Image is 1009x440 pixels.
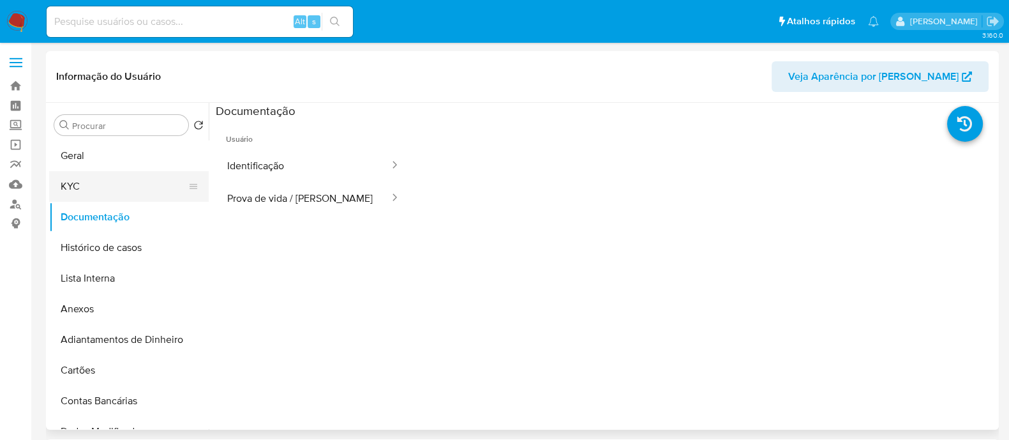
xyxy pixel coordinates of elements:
[49,171,198,202] button: KYC
[986,15,999,28] a: Sair
[787,15,855,28] span: Atalhos rápidos
[49,294,209,324] button: Anexos
[772,61,989,92] button: Veja Aparência por [PERSON_NAME]
[322,13,348,31] button: search-icon
[49,324,209,355] button: Adiantamentos de Dinheiro
[56,70,161,83] h1: Informação do Usuário
[295,15,305,27] span: Alt
[47,13,353,30] input: Pesquise usuários ou casos...
[312,15,316,27] span: s
[49,202,209,232] button: Documentação
[868,16,879,27] a: Notificações
[909,15,982,27] p: anna.almeida@mercadopago.com.br
[72,120,183,132] input: Procurar
[193,120,204,134] button: Retornar ao pedido padrão
[49,386,209,416] button: Contas Bancárias
[788,61,959,92] span: Veja Aparência por [PERSON_NAME]
[49,263,209,294] button: Lista Interna
[49,355,209,386] button: Cartões
[49,140,209,171] button: Geral
[49,232,209,263] button: Histórico de casos
[59,120,70,130] button: Procurar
